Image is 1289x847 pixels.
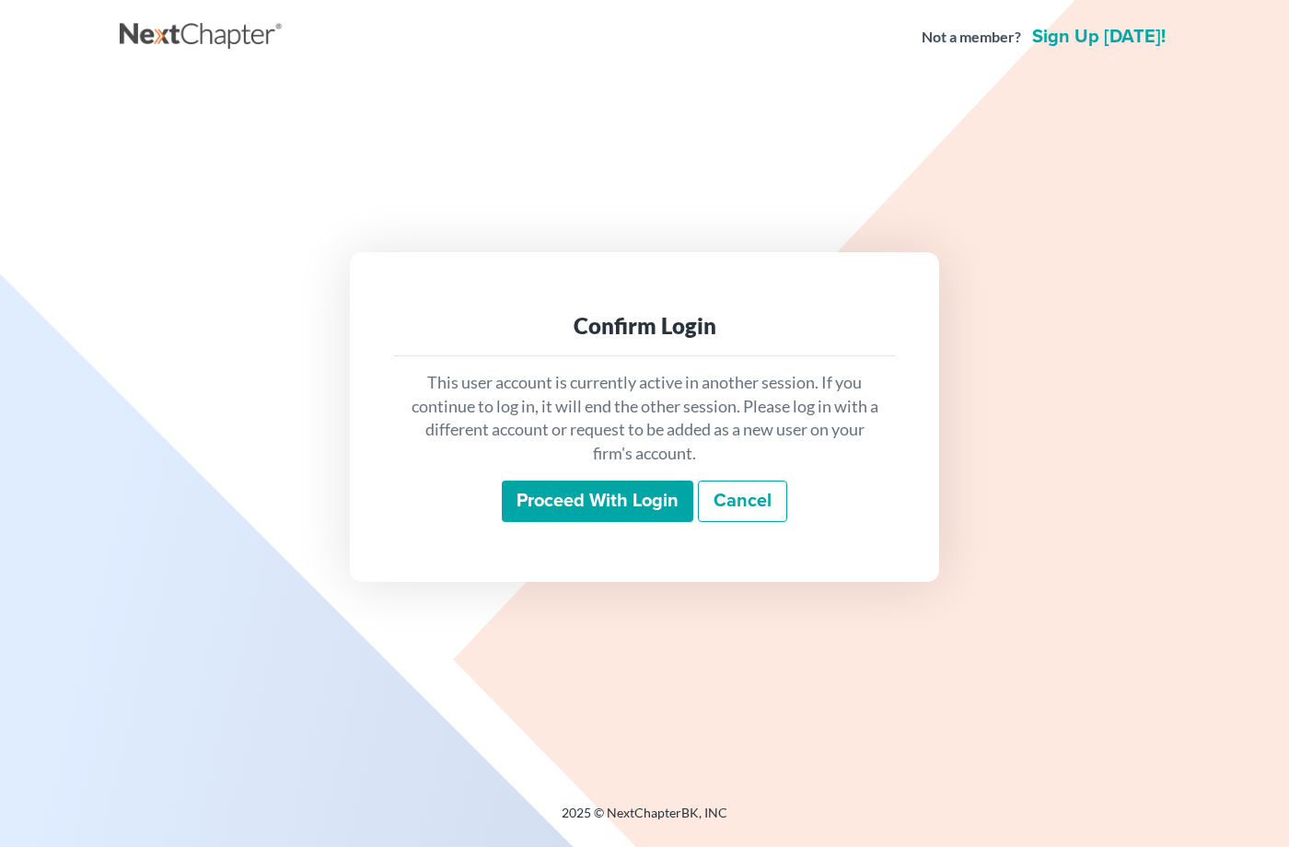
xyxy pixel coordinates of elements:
div: Confirm Login [409,311,880,341]
strong: Not a member? [922,27,1021,48]
input: Proceed with login [502,481,693,523]
a: Sign up [DATE]! [1028,28,1169,46]
div: 2025 © NextChapterBK, INC [120,804,1169,837]
a: Cancel [698,481,787,523]
p: This user account is currently active in another session. If you continue to log in, it will end ... [409,371,880,466]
